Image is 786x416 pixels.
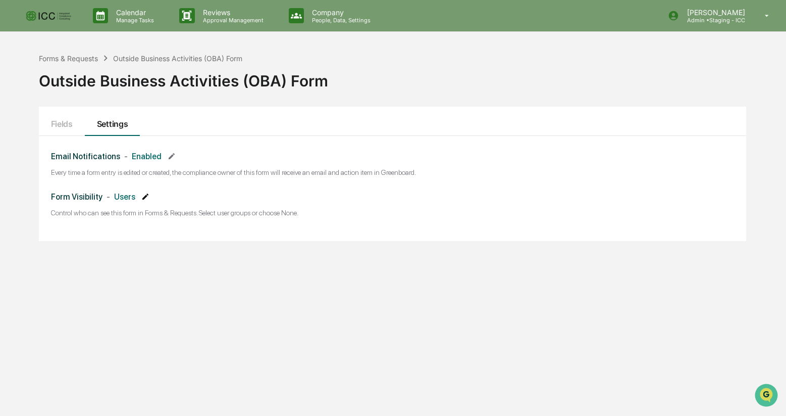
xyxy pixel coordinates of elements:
[107,192,110,202] span: -
[20,207,65,217] span: Preclearance
[108,17,159,24] p: Manage Tasks
[10,155,26,171] img: Steven Moralez
[84,165,87,173] span: •
[679,17,750,24] p: Admin • Staging - ICC
[754,383,781,410] iframe: Open customer support
[20,226,64,236] span: Data Lookup
[31,137,82,146] span: [PERSON_NAME]
[195,17,269,24] p: Approval Management
[10,112,68,120] div: Past conversations
[20,138,28,146] img: 1746055101610-c473b297-6a78-478c-a979-82029cc54cd1
[304,17,376,24] p: People, Data, Settings
[83,207,125,217] span: Attestations
[100,251,122,258] span: Pylon
[39,64,328,90] div: Outside Business Activities (OBA) Form
[45,87,139,96] div: We're available if you need us!
[195,8,269,17] p: Reviews
[31,165,82,173] span: [PERSON_NAME]
[89,165,110,173] span: [DATE]
[45,77,166,87] div: Start new chat
[51,168,734,176] p: Every time a form entry is edited or created, the compliance owner of this form will receive an e...
[85,107,140,136] button: Settings
[679,8,750,17] p: [PERSON_NAME]
[69,203,129,221] a: 🗄️Attestations
[10,21,184,37] p: How can we help?
[6,203,69,221] a: 🖐️Preclearance
[71,250,122,258] a: Powered byPylon
[39,107,85,136] button: Fields
[21,77,39,96] img: 8933085812038_c878075ebb4cc5468115_72.jpg
[108,8,159,17] p: Calendar
[10,77,28,96] img: 1746055101610-c473b297-6a78-478c-a979-82029cc54cd1
[172,80,184,93] button: Start new chat
[113,54,242,63] div: Outside Business Activities (OBA) Form
[10,227,18,235] div: 🔎
[24,9,73,23] img: logo
[304,8,376,17] p: Company
[51,189,734,205] h3: Form Visibility
[89,137,110,146] span: [DATE]
[6,222,68,240] a: 🔎Data Lookup
[114,192,135,202] span: Users
[84,137,87,146] span: •
[10,208,18,216] div: 🖐️
[10,128,26,144] img: Jack Rasmussen
[132,152,162,161] span: Enabled
[73,208,81,216] div: 🗄️
[51,209,734,217] p: Control who can see this form in Forms & Requests. Select user groups or choose None.
[156,110,184,122] button: See all
[39,54,98,63] div: Forms & Requests
[51,148,734,164] h3: Email Notifications
[124,152,128,161] span: -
